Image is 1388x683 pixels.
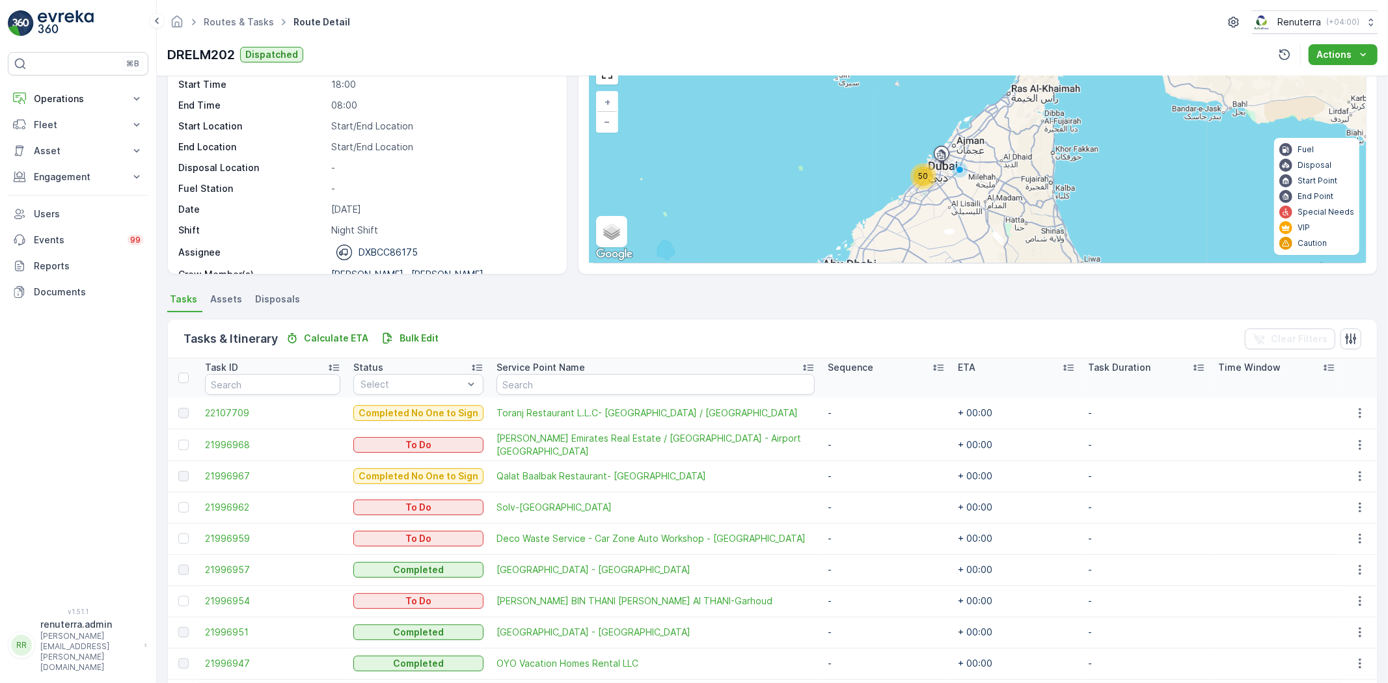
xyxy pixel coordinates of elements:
span: Assets [210,293,242,306]
p: Start Location [178,120,326,133]
a: Routes & Tasks [204,16,274,27]
div: Toggle Row Selected [178,565,189,575]
td: - [821,554,951,585]
p: 18:00 [331,78,553,91]
a: Saudi German Hospital - Barsha [497,626,815,639]
p: End Location [178,141,326,154]
p: Engagement [34,170,122,183]
a: Deco Waste Service - Car Zone Auto Workshop - Umm Ramool [497,532,815,545]
p: Task Duration [1088,361,1150,374]
a: OYO Vacation Homes Rental LLC [497,657,815,670]
button: Actions [1309,44,1378,65]
p: Events [34,234,120,247]
p: Dispatched [245,48,298,61]
td: - [821,585,951,617]
div: Toggle Row Selected [178,408,189,418]
a: Zoom In [597,92,617,112]
td: + 00:00 [951,492,1082,523]
a: 21996959 [205,532,340,545]
td: - [1082,397,1212,429]
p: Asset [34,144,122,157]
td: + 00:00 [951,554,1082,585]
a: 21996951 [205,626,340,639]
button: To Do [353,593,483,609]
p: To Do [405,532,431,545]
p: Service Point Name [497,361,585,374]
td: - [1082,648,1212,679]
p: Calculate ETA [304,332,368,345]
p: Completed [393,563,444,576]
p: Renuterra [1277,16,1321,29]
button: Asset [8,138,148,164]
p: Fleet [34,118,122,131]
span: [GEOGRAPHIC_DATA] - [GEOGRAPHIC_DATA] [497,626,815,639]
td: - [821,648,951,679]
p: Completed No One to Sign [359,470,478,483]
div: Toggle Row Selected [178,440,189,450]
p: - [331,182,553,195]
input: Search [497,374,815,395]
button: Bulk Edit [376,330,444,346]
p: [PERSON_NAME][EMAIL_ADDRESS][PERSON_NAME][DOMAIN_NAME] [40,631,138,673]
span: Tasks [170,293,197,306]
a: 21996947 [205,657,340,670]
p: Fuel [1298,144,1314,155]
p: Crew Member(s) [178,268,326,281]
div: Toggle Row Selected [178,471,189,481]
td: - [1082,429,1212,461]
td: + 00:00 [951,397,1082,429]
a: Users [8,201,148,227]
span: Toranj Restaurant L.L.C- [GEOGRAPHIC_DATA] / [GEOGRAPHIC_DATA] [497,407,815,420]
a: Documents [8,279,148,305]
td: + 00:00 [951,523,1082,554]
p: - [331,161,553,174]
p: Operations [34,92,122,105]
span: [PERSON_NAME] Emirates Real Estate / [GEOGRAPHIC_DATA] - Airport [GEOGRAPHIC_DATA] [497,432,815,458]
button: Calculate ETA [280,330,374,346]
p: Completed No One to Sign [359,407,478,420]
span: 50 [918,171,928,181]
span: + [605,96,610,107]
p: Clear Filters [1271,332,1327,345]
p: Time Window [1218,361,1281,374]
p: DXBCC86175 [359,246,418,259]
p: Start/End Location [331,141,553,154]
a: Zoom Out [597,112,617,131]
img: logo_light-DOdMpM7g.png [38,10,94,36]
a: Beena Emirates Real Estate / Al Fajr Business Center - Airport Garhoud [497,432,815,458]
p: Start Point [1298,176,1337,186]
span: − [604,116,610,127]
p: Select [361,378,463,391]
div: Toggle Row Selected [178,658,189,669]
span: Qalat Baalbak Restaurant- [GEOGRAPHIC_DATA] [497,470,815,483]
p: Documents [34,286,143,299]
a: Events99 [8,227,148,253]
p: renuterra.admin [40,618,138,631]
td: - [1082,617,1212,648]
div: RR [11,635,32,656]
a: Open this area in Google Maps (opens a new window) [593,246,636,263]
span: Solv-[GEOGRAPHIC_DATA] [497,501,815,514]
button: Completed No One to Sign [353,468,483,484]
a: 21996954 [205,595,340,608]
p: Night Shift [331,224,553,237]
td: - [1082,492,1212,523]
td: + 00:00 [951,617,1082,648]
p: Bulk Edit [400,332,439,345]
button: To Do [353,531,483,546]
td: - [1082,585,1212,617]
p: Start Time [178,78,326,91]
span: 21996957 [205,563,340,576]
button: Fleet [8,112,148,138]
button: Clear Filters [1245,328,1335,349]
p: VIP [1298,222,1310,233]
a: 21996968 [205,438,340,451]
div: Toggle Row Selected [178,627,189,637]
button: Renuterra(+04:00) [1252,10,1378,34]
img: Google [593,246,636,263]
p: Tasks & Itinerary [184,330,278,348]
a: 21996962 [205,501,340,514]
